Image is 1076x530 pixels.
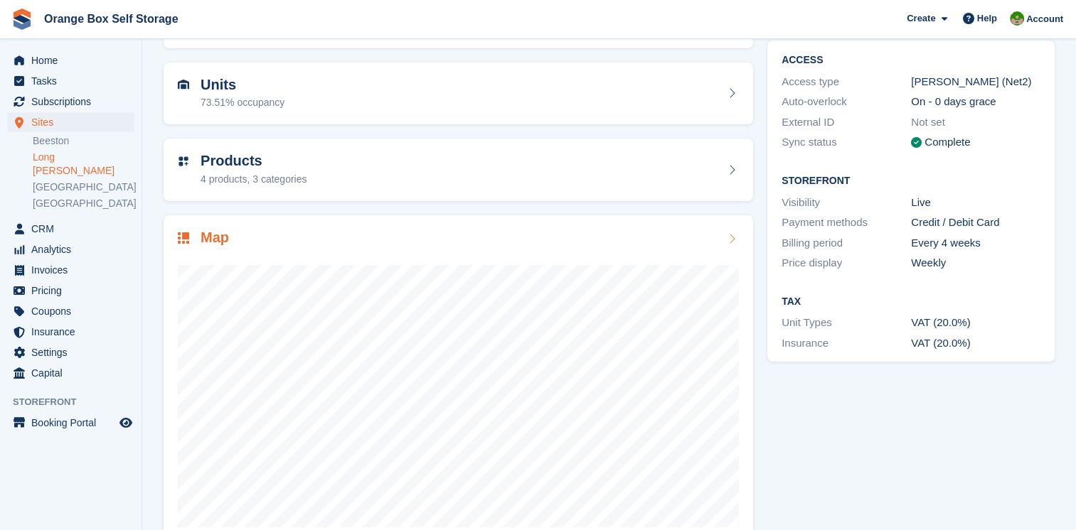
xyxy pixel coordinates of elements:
span: CRM [31,219,117,239]
span: Settings [31,342,117,362]
img: Eric Smith [1010,11,1024,26]
span: Sites [31,112,117,132]
div: VAT (20.0%) [911,315,1040,331]
div: Live [911,195,1040,211]
span: Help [977,11,997,26]
div: Weekly [911,255,1040,271]
a: menu [7,413,134,433]
a: Preview store [117,414,134,431]
span: Insurance [31,322,117,342]
a: menu [7,112,134,132]
img: map-icn-33ee37083ee616e46c38cad1a60f524a97daa1e2b2c8c0bc3eb3415660979fc1.svg [178,232,189,244]
a: Units 73.51% occupancy [164,63,753,125]
a: [GEOGRAPHIC_DATA] [33,180,134,194]
div: Visibility [782,195,911,211]
a: Orange Box Self Storage [38,7,184,31]
span: Booking Portal [31,413,117,433]
a: menu [7,342,134,362]
div: Payment methods [782,215,911,231]
a: Beeston [33,134,134,148]
span: Storefront [13,395,142,409]
span: Invoices [31,260,117,280]
a: [GEOGRAPHIC_DATA] [33,197,134,210]
div: [PERSON_NAME] (Net2) [911,74,1040,90]
div: Billing period [782,235,911,252]
a: menu [7,301,134,321]
h2: Storefront [782,175,1040,187]
div: VAT (20.0%) [911,335,1040,352]
div: Unit Types [782,315,911,331]
img: custom-product-icn-752c56ca05d30b4aa98f6f15887a0e09747e85b44ffffa43cff429088544963d.svg [178,156,189,167]
div: Not set [911,114,1040,131]
a: menu [7,92,134,112]
div: Credit / Debit Card [911,215,1040,231]
img: unit-icn-7be61d7bf1b0ce9d3e12c5938cc71ed9869f7b940bace4675aadf7bd6d80202e.svg [178,80,189,90]
div: Complete [925,134,970,151]
div: Insurance [782,335,911,352]
span: Pricing [31,281,117,301]
span: Create [907,11,935,26]
h2: Tax [782,296,1040,308]
a: menu [7,260,134,280]
div: 4 products, 3 categories [201,172,307,187]
a: menu [7,71,134,91]
span: Analytics [31,239,117,259]
a: Long [PERSON_NAME] [33,151,134,178]
h2: Products [201,153,307,169]
span: Capital [31,363,117,383]
div: Auto-overlock [782,94,911,110]
div: On - 0 days grace [911,94,1040,110]
a: menu [7,219,134,239]
div: Price display [782,255,911,271]
h2: Units [201,77,284,93]
span: Home [31,50,117,70]
div: External ID [782,114,911,131]
img: stora-icon-8386f47178a22dfd0bd8f6a31ec36ba5ce8667c1dd55bd0f319d3a0aa187defe.svg [11,9,33,30]
span: Subscriptions [31,92,117,112]
a: Products 4 products, 3 categories [164,139,753,201]
span: Coupons [31,301,117,321]
div: Every 4 weeks [911,235,1040,252]
h2: Map [201,229,229,246]
div: Access type [782,74,911,90]
a: menu [7,281,134,301]
span: Account [1026,12,1063,26]
a: menu [7,322,134,342]
a: menu [7,50,134,70]
div: Sync status [782,134,911,151]
div: 73.51% occupancy [201,95,284,110]
a: menu [7,239,134,259]
a: menu [7,363,134,383]
h2: ACCESS [782,55,1040,66]
span: Tasks [31,71,117,91]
